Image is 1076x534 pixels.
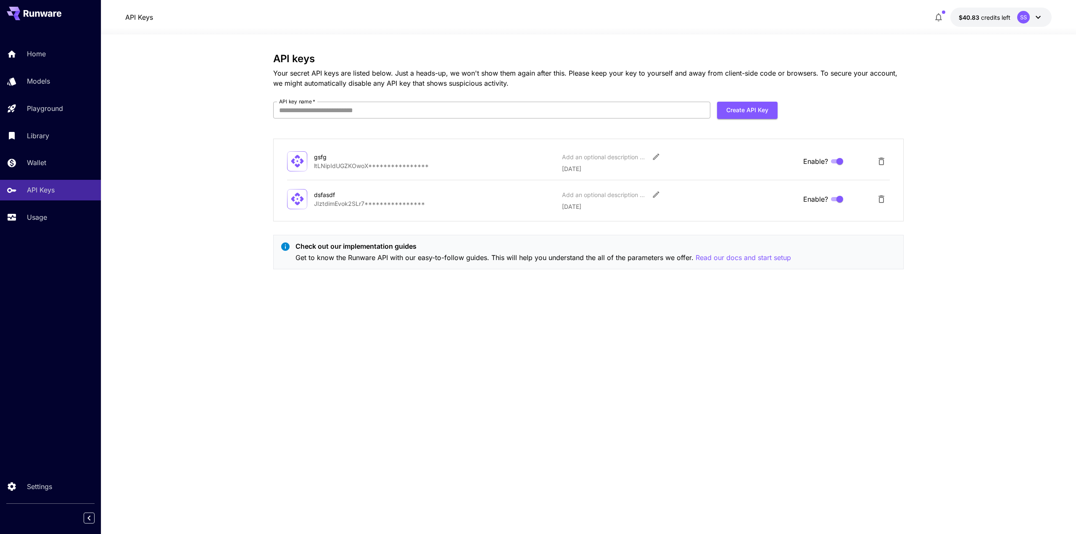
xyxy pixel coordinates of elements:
[314,153,398,161] div: gsfg
[562,164,796,173] p: [DATE]
[562,190,646,199] div: Add an optional description or comment
[90,510,101,526] div: Collapse sidebar
[27,185,55,195] p: API Keys
[959,13,1010,22] div: $40.83415
[981,14,1010,21] span: credits left
[84,513,95,523] button: Collapse sidebar
[873,153,890,170] button: Delete API Key
[950,8,1052,27] button: $40.83415SS
[649,187,664,202] button: Edit
[649,149,664,164] button: Edit
[717,102,778,119] button: Create API Key
[27,158,46,168] p: Wallet
[279,98,315,105] label: API key name
[803,156,828,166] span: Enable?
[873,191,890,208] button: Delete API Key
[1017,11,1030,24] div: SS
[562,202,796,211] p: [DATE]
[803,194,828,204] span: Enable?
[295,253,791,263] p: Get to know the Runware API with our easy-to-follow guides. This will help you understand the all...
[696,253,791,263] button: Read our docs and start setup
[273,53,904,65] h3: API keys
[27,131,49,141] p: Library
[27,481,52,492] p: Settings
[562,153,646,161] div: Add an optional description or comment
[295,241,791,251] p: Check out our implementation guides
[125,12,153,22] a: API Keys
[27,212,47,222] p: Usage
[27,103,63,113] p: Playground
[314,190,398,199] div: dsfasdf
[27,49,46,59] p: Home
[959,14,981,21] span: $40.83
[125,12,153,22] nav: breadcrumb
[273,68,904,88] p: Your secret API keys are listed below. Just a heads-up, we won't show them again after this. Plea...
[27,76,50,86] p: Models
